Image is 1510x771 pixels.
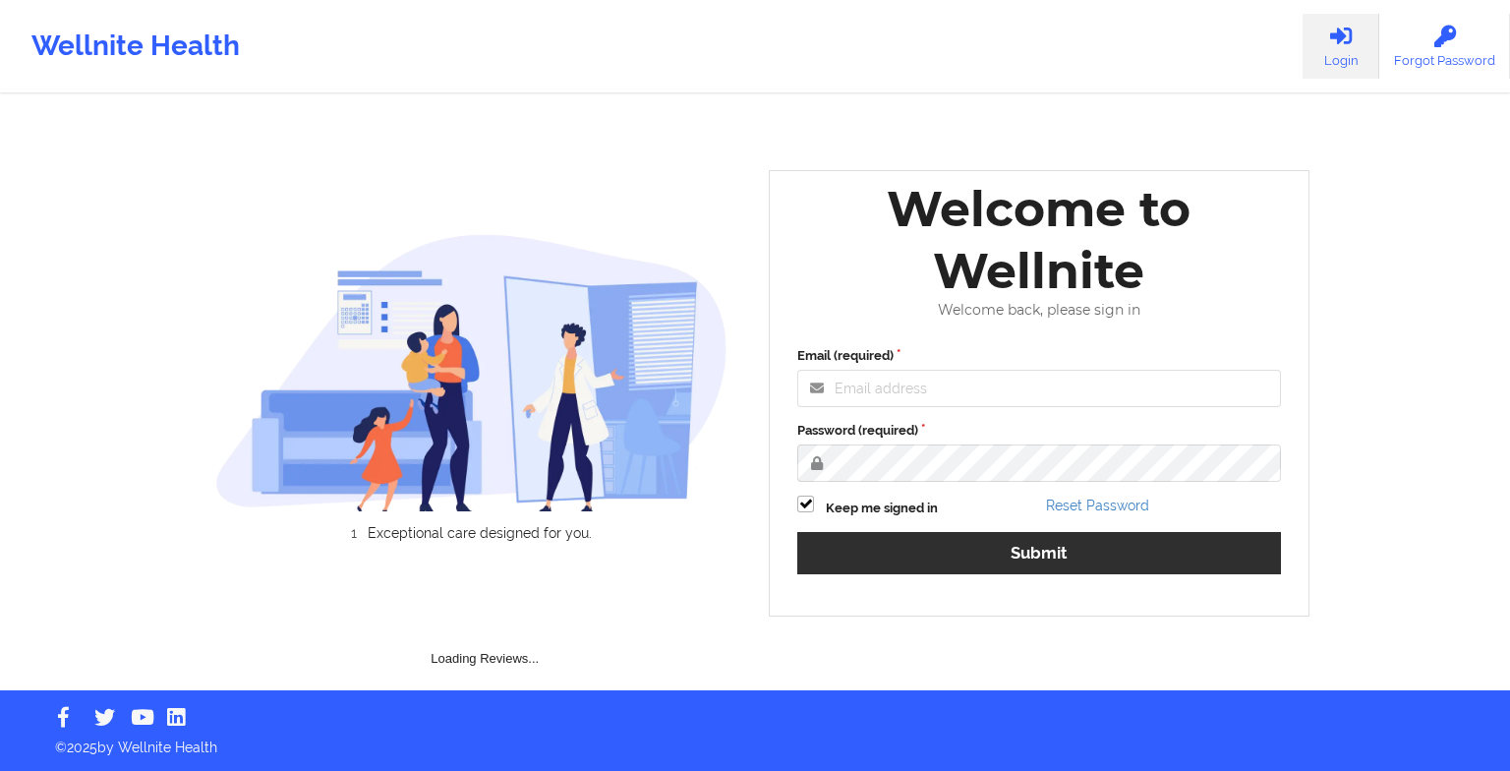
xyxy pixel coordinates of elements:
[1379,14,1510,79] a: Forgot Password
[41,724,1469,757] p: © 2025 by Wellnite Health
[232,525,727,541] li: Exceptional care designed for you.
[215,574,756,669] div: Loading Reviews...
[797,532,1281,574] button: Submit
[784,178,1295,302] div: Welcome to Wellnite
[1046,498,1149,513] a: Reset Password
[784,302,1295,319] div: Welcome back, please sign in
[1303,14,1379,79] a: Login
[797,370,1281,407] input: Email address
[797,421,1281,441] label: Password (required)
[797,346,1281,366] label: Email (required)
[215,233,728,511] img: wellnite-auth-hero_200.c722682e.png
[826,499,938,518] label: Keep me signed in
